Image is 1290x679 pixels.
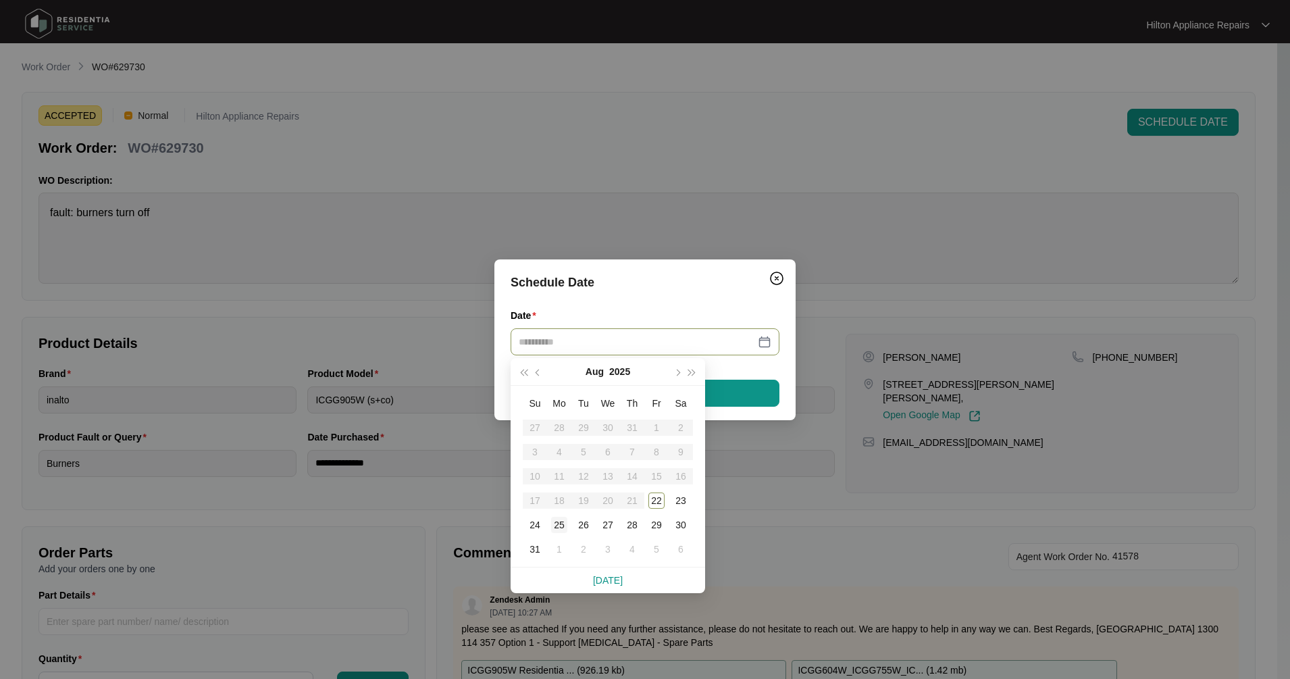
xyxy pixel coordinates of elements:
div: 29 [648,517,665,533]
div: 31 [527,541,543,557]
button: Aug [586,358,604,385]
td: 2025-08-30 [669,513,693,537]
div: 6 [673,541,689,557]
div: 26 [575,517,592,533]
div: 30 [673,517,689,533]
div: 28 [624,517,640,533]
td: 2025-08-25 [547,513,571,537]
label: Date [511,309,542,322]
td: 2025-09-05 [644,537,669,561]
td: 2025-09-03 [596,537,620,561]
div: 24 [527,517,543,533]
div: 27 [600,517,616,533]
th: Tu [571,391,596,416]
td: 2025-08-26 [571,513,596,537]
div: 25 [551,517,567,533]
div: 22 [648,493,665,509]
button: Close [766,268,788,289]
td: 2025-08-23 [669,488,693,513]
div: 5 [648,541,665,557]
th: Fr [644,391,669,416]
td: 2025-09-04 [620,537,644,561]
th: Th [620,391,644,416]
div: 4 [624,541,640,557]
td: 2025-09-02 [571,537,596,561]
button: 2025 [609,358,630,385]
td: 2025-08-24 [523,513,547,537]
th: Sa [669,391,693,416]
th: Su [523,391,547,416]
div: 2 [575,541,592,557]
div: Schedule Date [511,273,779,292]
td: 2025-08-31 [523,537,547,561]
input: Date [519,334,755,349]
img: closeCircle [769,270,785,286]
div: 3 [600,541,616,557]
td: 2025-09-01 [547,537,571,561]
td: 2025-08-22 [644,488,669,513]
th: Mo [547,391,571,416]
div: 23 [673,493,689,509]
td: 2025-08-28 [620,513,644,537]
td: 2025-08-27 [596,513,620,537]
th: We [596,391,620,416]
td: 2025-09-06 [669,537,693,561]
a: [DATE] [593,575,623,586]
div: 1 [551,541,567,557]
td: 2025-08-29 [644,513,669,537]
